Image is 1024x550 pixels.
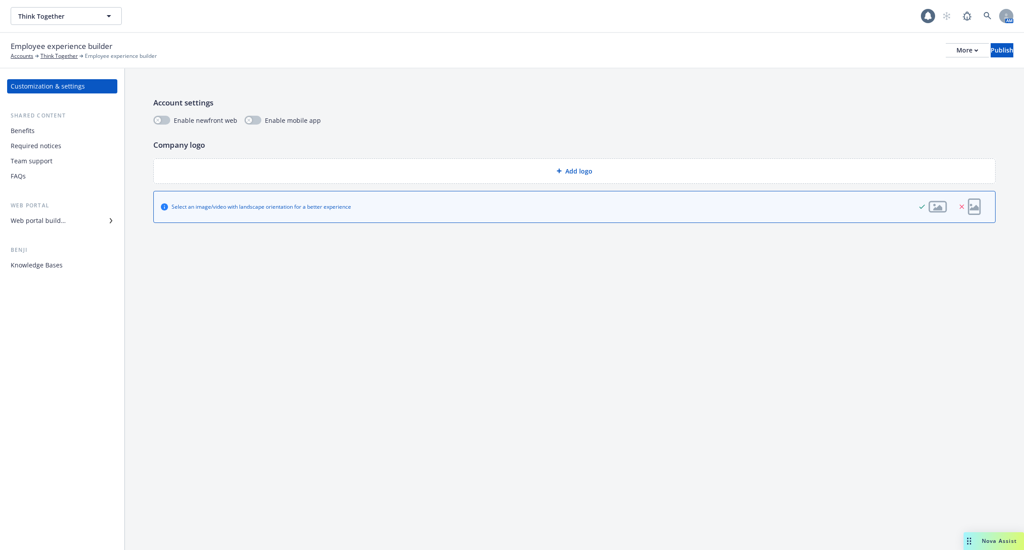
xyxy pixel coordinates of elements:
button: Think Together [11,7,122,25]
a: Accounts [11,52,33,60]
a: Start snowing [938,7,956,25]
a: Required notices [7,139,117,153]
button: Publish [991,43,1013,57]
span: Employee experience builder [85,52,157,60]
div: Benji [7,246,117,255]
span: Think Together [18,12,95,21]
div: Web portal [7,201,117,210]
div: Benefits [11,124,35,138]
span: Nova Assist [982,537,1017,545]
a: Benefits [7,124,117,138]
a: Search [979,7,996,25]
a: Customization & settings [7,79,117,93]
div: More [956,44,978,57]
div: Select an image/video with landscape orientation for a better experience [172,203,351,210]
div: Customization & settings [11,79,85,93]
a: FAQs [7,169,117,183]
div: Drag to move [964,532,975,550]
div: Team support [11,154,52,168]
div: Add logo [153,158,996,184]
div: Knowledge Bases [11,258,63,272]
div: Publish [991,44,1013,57]
p: Account settings [153,97,996,109]
span: Employee experience builder [11,40,112,52]
div: Shared content [7,111,117,120]
a: Knowledge Bases [7,258,117,272]
div: Required notices [11,139,61,153]
a: Think Together [40,52,78,60]
span: Enable newfront web [174,116,237,125]
div: Web portal builder [11,214,66,228]
span: Enable mobile app [265,116,321,125]
a: Report a Bug [958,7,976,25]
a: Web portal builder [7,214,117,228]
p: Company logo [153,139,996,151]
button: More [946,43,989,57]
div: FAQs [11,169,26,183]
a: Team support [7,154,117,168]
button: Nova Assist [964,532,1024,550]
span: Add logo [565,166,592,176]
